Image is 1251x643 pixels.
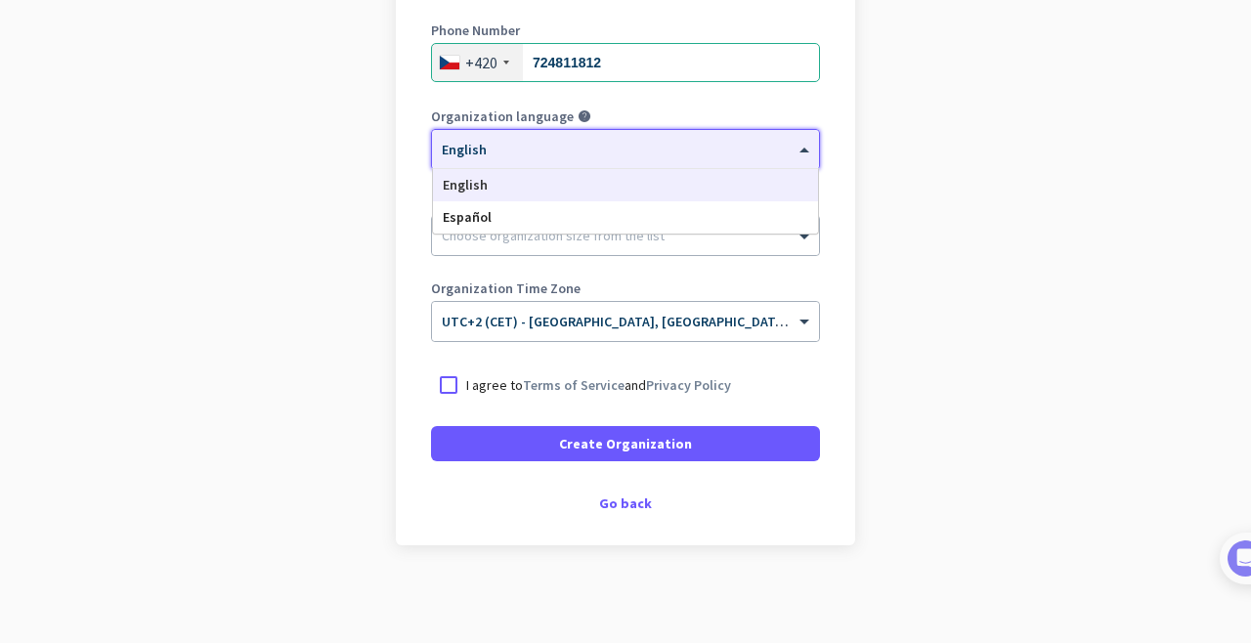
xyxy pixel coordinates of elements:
[578,109,591,123] i: help
[443,208,492,226] span: Español
[431,496,820,510] div: Go back
[443,176,488,193] span: English
[431,43,820,82] input: 212 345 678
[466,375,731,395] p: I agree to and
[433,169,818,234] div: Options List
[646,376,731,394] a: Privacy Policy
[431,426,820,461] button: Create Organization
[559,434,692,453] span: Create Organization
[431,23,820,37] label: Phone Number
[431,281,820,295] label: Organization Time Zone
[523,376,625,394] a: Terms of Service
[431,195,820,209] label: Organization Size (Optional)
[465,53,497,72] div: +420
[431,109,574,123] label: Organization language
